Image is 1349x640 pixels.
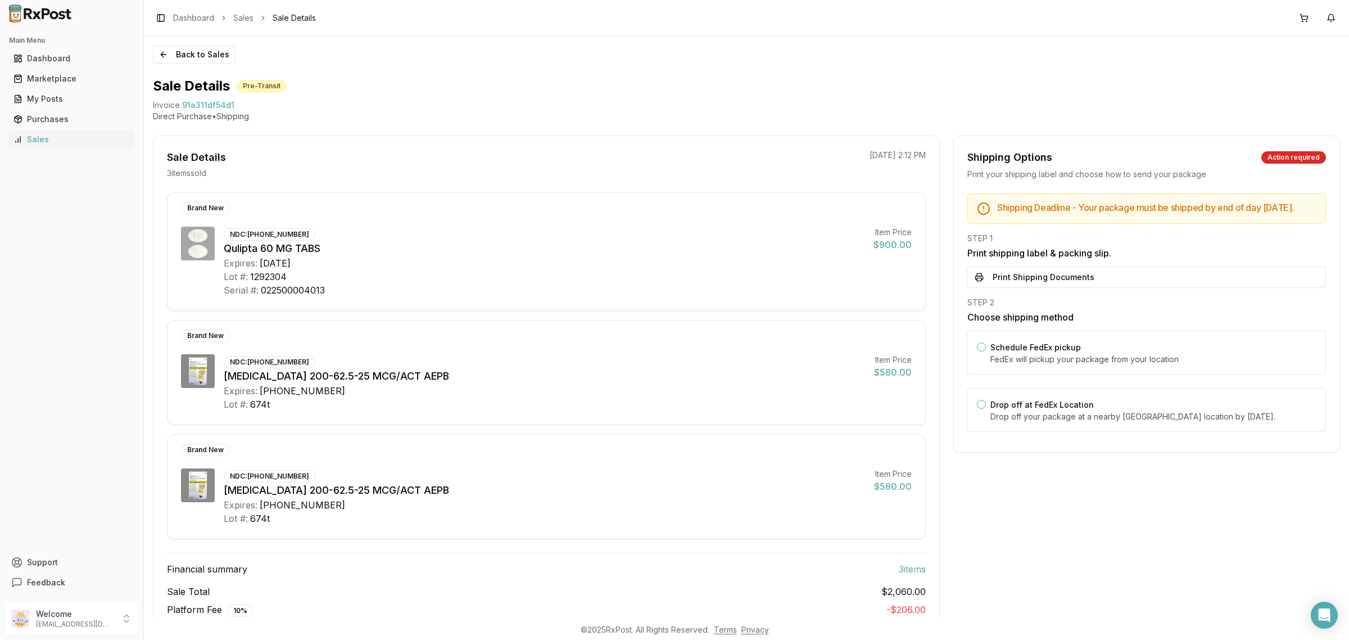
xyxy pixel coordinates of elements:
button: Purchases [4,110,139,128]
div: [DATE] [260,256,291,270]
span: $2,060.00 [881,585,926,598]
button: Sales [4,130,139,148]
h1: Sale Details [153,77,230,95]
div: Item Price [874,468,912,480]
div: Lot #: [224,398,248,411]
div: 1292304 [250,270,287,283]
div: NDC: [PHONE_NUMBER] [224,356,315,368]
p: Welcome [36,609,114,620]
div: Purchases [13,114,130,125]
div: Lot #: [224,512,248,525]
div: 674t [250,512,270,525]
span: Sale Details [273,12,316,24]
button: Print Shipping Documents [967,267,1326,288]
div: $900.00 [873,238,912,251]
div: 10 % [227,605,253,617]
div: [MEDICAL_DATA] 200-62.5-25 MCG/ACT AEPB [224,483,865,498]
div: $580.00 [874,366,912,379]
div: STEP 2 [967,297,1326,308]
div: NDC: [PHONE_NUMBER] [224,470,315,483]
a: Sales [233,12,253,24]
img: User avatar [11,610,29,628]
p: [DATE] 2:12 PM [870,150,926,161]
button: Marketplace [4,70,139,88]
div: 674t [250,398,270,411]
div: Dashboard [13,53,130,64]
div: Action required [1261,151,1326,164]
a: My Posts [9,89,134,109]
p: FedEx will pickup your package from your location [990,354,1316,365]
a: Terms [714,625,737,634]
div: Marketplace [13,73,130,84]
img: Qulipta 60 MG TABS [181,227,215,260]
div: [PHONE_NUMBER] [260,384,345,398]
span: 91a311df54d1 [182,100,234,111]
button: Dashboard [4,49,139,67]
div: My Posts [13,93,130,105]
div: Invoice [153,100,180,111]
button: My Posts [4,90,139,108]
label: Drop off at FedEx Location [990,400,1094,409]
div: Brand New [181,444,230,456]
span: - $206.00 [886,604,926,615]
span: Feedback [27,577,65,588]
button: Support [4,552,139,573]
div: Item Price [874,354,912,366]
span: Sale Total [167,585,210,598]
a: Sales [9,129,134,150]
div: NDC: [PHONE_NUMBER] [224,228,315,241]
span: Financial summary [167,562,247,576]
button: Feedback [4,573,139,593]
div: Pre-Transit [237,80,287,92]
div: Sales [13,134,130,145]
div: 022500004013 [261,283,325,297]
img: Trelegy Ellipta 200-62.5-25 MCG/ACT AEPB [181,468,215,502]
div: Expires: [224,256,257,270]
p: Drop off your package at a nearby [GEOGRAPHIC_DATA] location by [DATE] . [990,411,1316,422]
a: Privacy [741,625,769,634]
h3: Print shipping label & packing slip. [967,246,1326,260]
h5: Shipping Deadline - Your package must be shipped by end of day [DATE] . [997,203,1316,212]
div: Serial #: [224,283,259,297]
div: Lot #: [224,270,248,283]
div: $580.00 [874,480,912,493]
h2: Main Menu [9,36,134,45]
a: Dashboard [9,48,134,69]
div: Expires: [224,498,257,512]
div: Qulipta 60 MG TABS [224,241,864,256]
h3: Choose shipping method [967,310,1326,324]
a: Marketplace [9,69,134,89]
div: Item Price [873,227,912,238]
img: RxPost Logo [4,4,76,22]
p: [EMAIL_ADDRESS][DOMAIN_NAME] [36,620,114,629]
div: Open Intercom Messenger [1311,602,1338,629]
nav: breadcrumb [173,12,316,24]
button: Back to Sales [153,46,236,64]
div: Print your shipping label and choose how to send your package [967,169,1326,180]
p: 3 item s sold [167,168,206,179]
span: 3 item s [899,562,926,576]
div: STEP 1 [967,233,1326,244]
label: Schedule FedEx pickup [990,342,1081,352]
div: Sale Details [167,150,226,165]
div: Brand New [181,202,230,214]
div: Expires: [224,384,257,398]
a: Dashboard [173,12,214,24]
div: [MEDICAL_DATA] 200-62.5-25 MCG/ACT AEPB [224,368,865,384]
a: Purchases [9,109,134,129]
div: [PHONE_NUMBER] [260,498,345,512]
p: Direct Purchase • Shipping [153,111,1340,122]
img: Trelegy Ellipta 200-62.5-25 MCG/ACT AEPB [181,354,215,388]
div: Shipping Options [967,150,1052,165]
div: Brand New [181,330,230,342]
span: Platform Fee [167,603,253,617]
